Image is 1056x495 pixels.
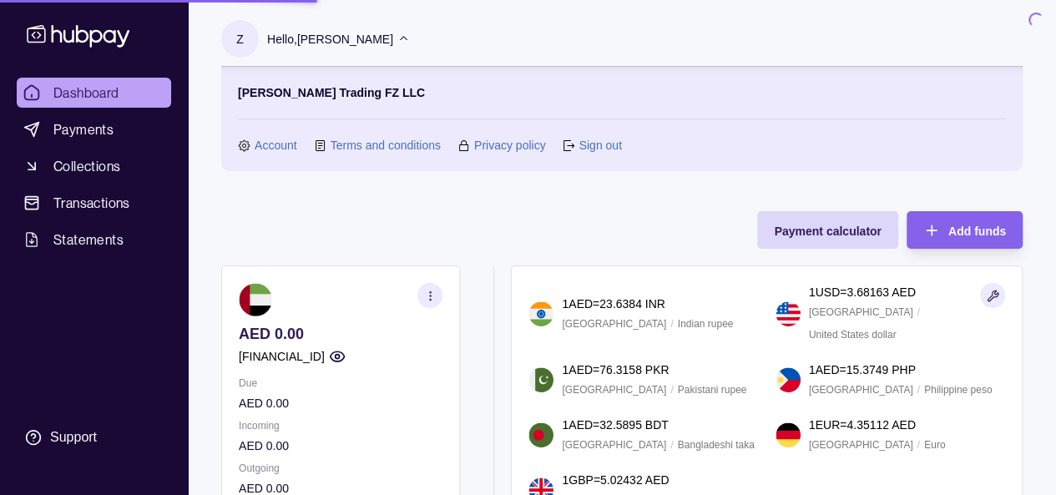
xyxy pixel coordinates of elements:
div: Support [50,428,97,447]
p: Z [236,30,244,48]
p: 1 AED = 32.5895 BDT [562,416,668,434]
p: Indian rupee [678,315,734,333]
p: AED 0.00 [239,437,442,455]
p: [GEOGRAPHIC_DATA] [562,436,666,454]
button: Add funds [907,211,1023,249]
a: Account [255,136,297,154]
p: AED 0.00 [239,394,442,412]
img: bd [528,422,553,447]
a: Sign out [579,136,621,154]
p: [GEOGRAPHIC_DATA] [562,315,666,333]
span: Statements [53,230,124,250]
p: / [670,436,673,454]
p: 1 AED = 15.3749 PHP [809,361,916,379]
span: Dashboard [53,83,119,103]
a: Terms and conditions [331,136,441,154]
p: [FINANCIAL_ID] [239,347,325,366]
span: Add funds [948,225,1006,238]
p: Hello, [PERSON_NAME] [267,30,393,48]
p: [PERSON_NAME] Trading FZ LLC [238,83,425,102]
p: AED 0.00 [239,325,442,343]
span: Payment calculator [774,225,881,238]
a: Transactions [17,188,171,218]
p: / [917,436,920,454]
p: 1 AED = 23.6384 INR [562,295,664,313]
span: Collections [53,156,120,176]
p: 1 USD = 3.68163 AED [809,283,916,301]
p: / [670,315,673,333]
p: Bangladeshi taka [678,436,755,454]
img: pk [528,367,553,392]
p: Due [239,374,442,392]
img: us [776,301,801,326]
a: Privacy policy [474,136,546,154]
p: / [670,381,673,399]
img: ph [776,367,801,392]
p: / [917,381,920,399]
p: Pakistani rupee [678,381,747,399]
span: Payments [53,119,114,139]
a: Support [17,420,171,455]
img: ae [239,283,272,316]
img: in [528,301,553,326]
p: [GEOGRAPHIC_DATA] [809,303,913,321]
p: / [917,303,920,321]
button: Payment calculator [757,211,897,249]
a: Payments [17,114,171,144]
p: [GEOGRAPHIC_DATA] [562,381,666,399]
p: Euro [924,436,945,454]
p: Philippine peso [924,381,992,399]
p: 1 AED = 76.3158 PKR [562,361,669,379]
p: United States dollar [809,326,897,344]
p: [GEOGRAPHIC_DATA] [809,436,913,454]
a: Collections [17,151,171,181]
p: Incoming [239,417,442,435]
p: 1 GBP = 5.02432 AED [562,471,669,489]
img: de [776,422,801,447]
p: [GEOGRAPHIC_DATA] [809,381,913,399]
a: Statements [17,225,171,255]
a: Dashboard [17,78,171,108]
p: Outgoing [239,459,442,477]
span: Transactions [53,193,130,213]
p: 1 EUR = 4.35112 AED [809,416,916,434]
